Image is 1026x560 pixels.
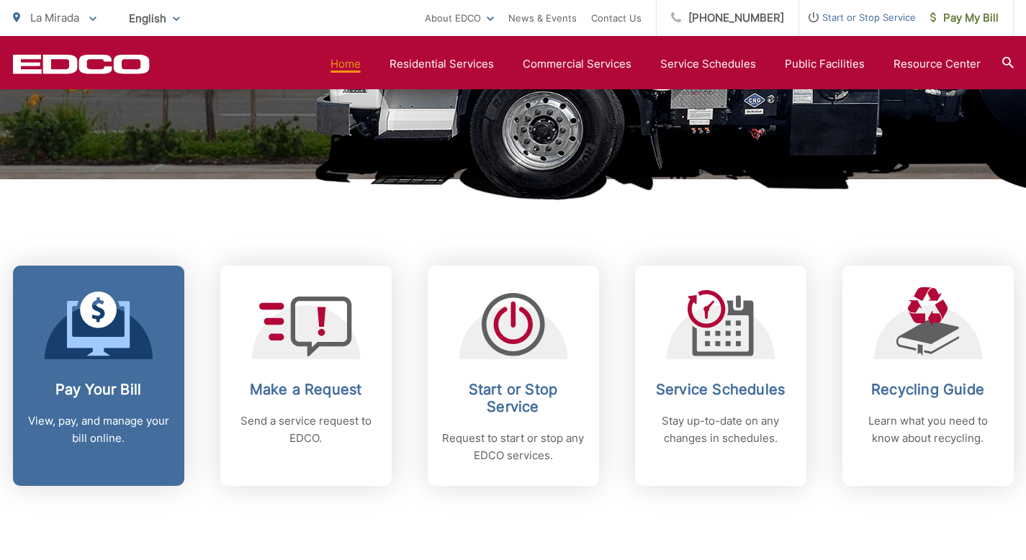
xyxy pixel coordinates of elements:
[442,381,585,415] h2: Start or Stop Service
[118,6,191,31] span: English
[635,266,806,486] a: Service Schedules Stay up-to-date on any changes in schedules.
[27,381,170,398] h2: Pay Your Bill
[930,9,999,27] span: Pay My Bill
[13,54,150,74] a: EDCD logo. Return to the homepage.
[660,55,756,73] a: Service Schedules
[330,55,361,73] a: Home
[508,9,577,27] a: News & Events
[220,266,392,486] a: Make a Request Send a service request to EDCO.
[13,266,184,486] a: Pay Your Bill View, pay, and manage your bill online.
[30,11,79,24] span: La Mirada
[591,9,642,27] a: Contact Us
[649,412,792,447] p: Stay up-to-date on any changes in schedules.
[390,55,494,73] a: Residential Services
[649,381,792,398] h2: Service Schedules
[442,430,585,464] p: Request to start or stop any EDCO services.
[235,381,377,398] h2: Make a Request
[425,9,494,27] a: About EDCO
[894,55,981,73] a: Resource Center
[235,412,377,447] p: Send a service request to EDCO.
[523,55,631,73] a: Commercial Services
[27,412,170,447] p: View, pay, and manage your bill online.
[785,55,865,73] a: Public Facilities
